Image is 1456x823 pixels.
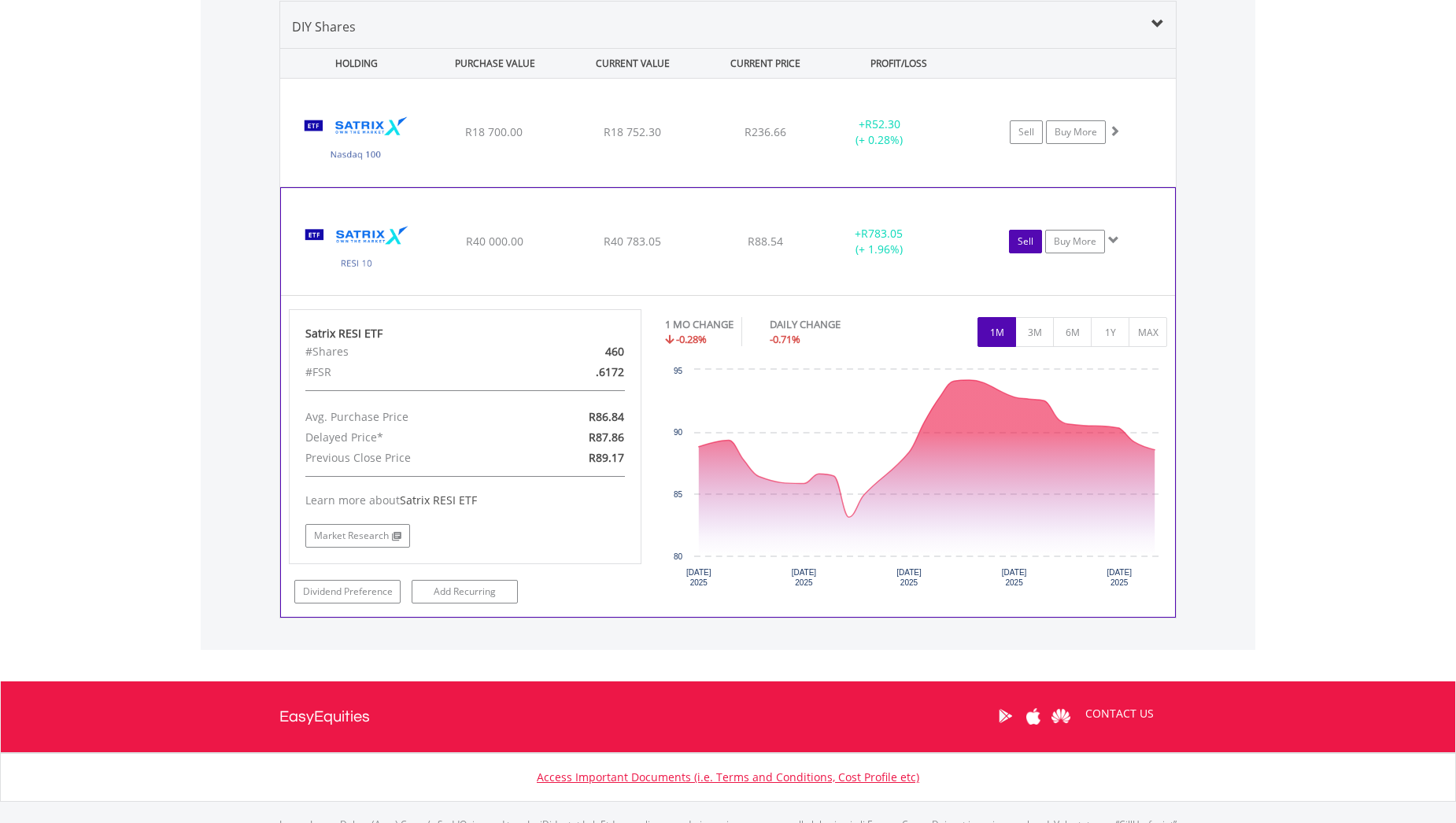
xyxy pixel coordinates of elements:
[589,409,624,424] span: R86.84
[703,49,828,78] div: CURRENT PRICE
[294,580,401,603] a: Dividend Preference
[289,208,424,291] img: TFSA.STXRES.png
[1129,317,1167,347] button: MAX
[673,428,682,437] text: 90
[861,226,903,241] span: R783.05
[604,124,661,139] span: R18 752.30
[673,490,682,499] text: 85
[665,317,734,332] div: 1 MO CHANGE
[1047,692,1074,740] a: Huawei
[977,317,1016,347] button: 1M
[1053,317,1092,347] button: 6M
[292,18,356,35] span: DIY Shares
[1015,317,1054,347] button: 3M
[522,341,636,362] div: 460
[1046,120,1106,144] a: Buy More
[673,367,682,375] text: 95
[305,493,625,508] div: Learn more about
[1091,317,1129,347] button: 1Y
[665,362,1168,598] div: Chart. Highcharts interactive chart.
[896,568,922,587] text: [DATE] 2025
[294,427,522,448] div: Delayed Price*
[745,124,786,139] span: R236.66
[770,317,896,332] div: DAILY CHANGE
[589,450,624,465] span: R89.17
[537,769,919,784] a: Access Important Documents (i.e. Terms and Conditions, Cost Profile etc)
[665,362,1167,598] svg: Interactive chart
[466,234,523,249] span: R40 000.00
[400,493,477,507] span: Satrix RESI ETF
[676,332,707,346] span: -0.28%
[288,98,423,183] img: TFSA.STXNDQ.png
[791,568,816,587] text: [DATE] 2025
[1010,120,1043,144] a: Sell
[465,124,523,139] span: R18 700.00
[412,580,518,603] a: Add Recurring
[604,234,661,249] span: R40 783.05
[820,226,938,257] div: + (+ 1.96%)
[992,692,1019,740] a: Google Play
[673,552,682,561] text: 80
[279,681,370,752] a: EasyEquities
[294,341,522,362] div: #Shares
[1001,568,1026,587] text: [DATE] 2025
[865,116,900,131] span: R52.30
[1019,692,1047,740] a: Apple
[1045,230,1105,253] a: Buy More
[427,49,562,78] div: PURCHASE VALUE
[305,524,410,548] a: Market Research
[522,362,636,382] div: .6172
[1009,230,1042,253] a: Sell
[831,49,966,78] div: PROFIT/LOSS
[820,116,939,148] div: + (+ 0.28%)
[565,49,700,78] div: CURRENT VALUE
[294,448,522,468] div: Previous Close Price
[589,430,624,445] span: R87.86
[1074,692,1165,736] a: CONTACT US
[770,332,800,346] span: -0.71%
[748,234,783,249] span: R88.54
[305,326,625,341] div: Satrix RESI ETF
[686,568,711,587] text: [DATE] 2025
[1107,568,1132,587] text: [DATE] 2025
[294,407,522,427] div: Avg. Purchase Price
[294,362,522,382] div: #FSR
[281,49,424,78] div: HOLDING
